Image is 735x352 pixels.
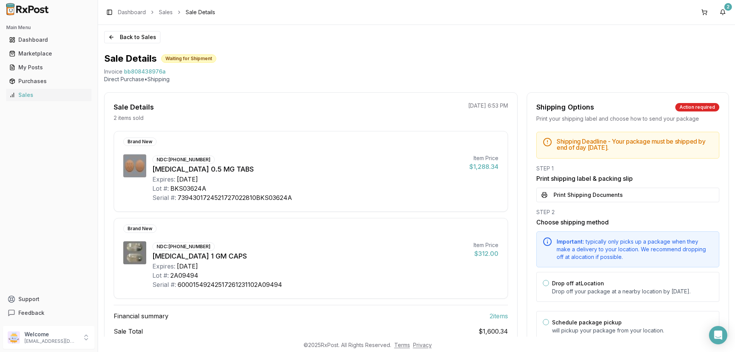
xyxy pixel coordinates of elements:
label: Drop off at Location [552,280,604,287]
div: Dashboard [9,36,88,44]
div: Expires: [152,175,175,184]
div: 60001549242517261231102A09494 [178,280,282,289]
div: Item Price [474,241,498,249]
div: 2A09494 [170,271,198,280]
h1: Sale Details [104,52,157,65]
button: Support [3,292,95,306]
div: Invoice [104,68,122,75]
img: Vascepa 1 GM CAPS [123,241,146,264]
span: bb808438976a [124,68,166,75]
p: Welcome [24,331,78,338]
button: Marketplace [3,47,95,60]
div: Print your shipping label and choose how to send your package [536,115,719,123]
img: RxPost Logo [3,3,52,15]
p: will pickup your package from your location. [552,327,713,334]
span: Sale Details [186,8,215,16]
div: Action required [675,103,719,111]
a: Marketplace [6,47,91,61]
p: Direct Purchase • Shipping [104,75,729,83]
button: My Posts [3,61,95,74]
label: Schedule package pickup [552,319,622,326]
div: Sales [9,91,88,99]
div: typically only picks up a package when they make a delivery to your location. We recommend droppi... [557,238,713,261]
a: Terms [394,342,410,348]
div: Sale Details [114,102,154,113]
p: 2 items sold [114,114,144,122]
h3: Choose shipping method [536,218,719,227]
div: 7394301724521727022810BKS03624A [178,193,292,202]
button: Back to Sales [104,31,160,43]
div: [DATE] [177,262,198,271]
div: [MEDICAL_DATA] 1 GM CAPS [152,251,467,262]
div: $1,288.34 [469,162,498,171]
div: NDC: [PHONE_NUMBER] [152,242,215,251]
span: Important: [557,238,584,245]
span: 2 item s [490,311,508,321]
div: Brand New [123,138,157,146]
p: [EMAIL_ADDRESS][DOMAIN_NAME] [24,338,78,344]
h2: Main Menu [6,25,91,31]
div: Item Price [469,154,498,162]
nav: breadcrumb [118,8,215,16]
span: Sale Total [114,327,143,336]
p: [DATE] 6:53 PM [468,102,508,110]
div: My Posts [9,64,88,71]
div: Lot #: [152,184,169,193]
button: Dashboard [3,34,95,46]
a: Sales [6,88,91,102]
button: Print Shipping Documents [536,188,719,202]
a: Dashboard [6,33,91,47]
button: Sales [3,89,95,101]
img: User avatar [8,331,20,344]
div: $312.00 [474,249,498,258]
button: Purchases [3,75,95,87]
span: Feedback [18,309,44,317]
a: Dashboard [118,8,146,16]
div: Shipping Options [536,102,594,113]
div: Brand New [123,224,157,233]
h3: Print shipping label & packing slip [536,174,719,183]
div: Serial #: [152,193,176,202]
span: $1,600.34 [479,327,508,336]
div: Open Intercom Messenger [709,326,727,344]
div: NDC: [PHONE_NUMBER] [152,156,215,164]
div: Waiting for Shipment [161,54,216,63]
div: 2 [724,3,732,11]
div: Purchases [9,77,88,85]
div: STEP 1 [536,165,719,172]
img: Rexulti 0.5 MG TABS [123,154,146,177]
a: Privacy [413,342,432,348]
div: Marketplace [9,50,88,57]
span: Financial summary [114,311,168,321]
h5: Shipping Deadline - Your package must be shipped by end of day [DATE] . [557,138,713,151]
button: 2 [717,6,729,18]
div: STEP 2 [536,208,719,216]
div: Lot #: [152,271,169,280]
div: [DATE] [177,175,198,184]
a: Sales [159,8,173,16]
div: Serial #: [152,280,176,289]
a: Purchases [6,74,91,88]
div: [MEDICAL_DATA] 0.5 MG TABS [152,164,463,175]
p: Drop off your package at a nearby location by [DATE] . [552,288,713,295]
div: BKS03624A [170,184,206,193]
button: Feedback [3,306,95,320]
div: Expires: [152,262,175,271]
a: My Posts [6,61,91,74]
